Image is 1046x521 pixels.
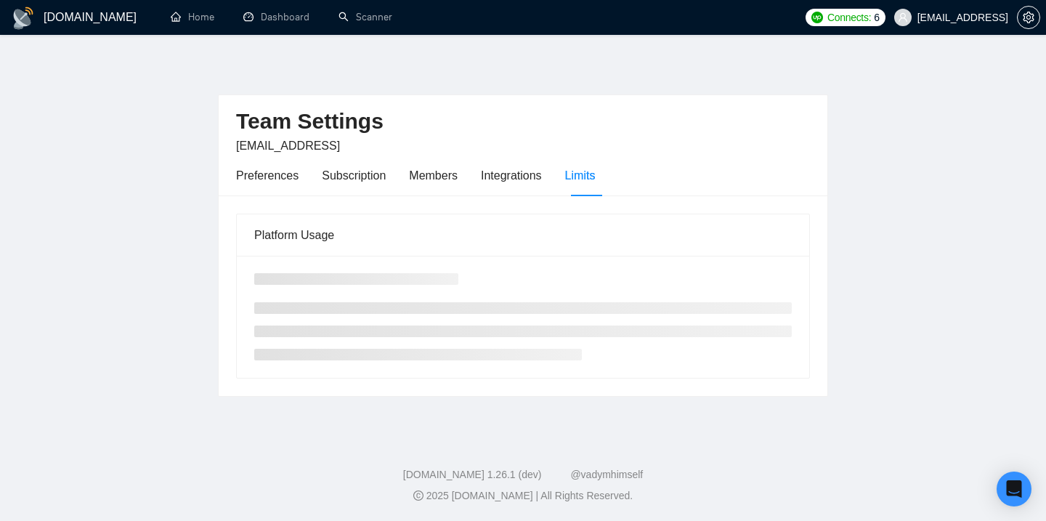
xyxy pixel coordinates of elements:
span: [EMAIL_ADDRESS] [236,140,340,152]
div: Open Intercom Messenger [997,472,1031,506]
span: Connects: [827,9,871,25]
img: upwork-logo.png [811,12,823,23]
span: 6 [874,9,880,25]
div: Limits [565,166,596,185]
a: dashboardDashboard [243,11,309,23]
div: Subscription [322,166,386,185]
div: Integrations [481,166,542,185]
a: setting [1017,12,1040,23]
button: setting [1017,6,1040,29]
div: Members [409,166,458,185]
a: @vadymhimself [570,469,643,480]
img: logo [12,7,35,30]
span: setting [1018,12,1039,23]
span: user [898,12,908,23]
div: 2025 [DOMAIN_NAME] | All Rights Reserved. [12,488,1034,504]
h2: Team Settings [236,107,810,137]
div: Preferences [236,166,299,185]
a: searchScanner [338,11,392,23]
a: [DOMAIN_NAME] 1.26.1 (dev) [403,469,542,480]
a: homeHome [171,11,214,23]
div: Platform Usage [254,214,792,256]
span: copyright [413,490,423,501]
